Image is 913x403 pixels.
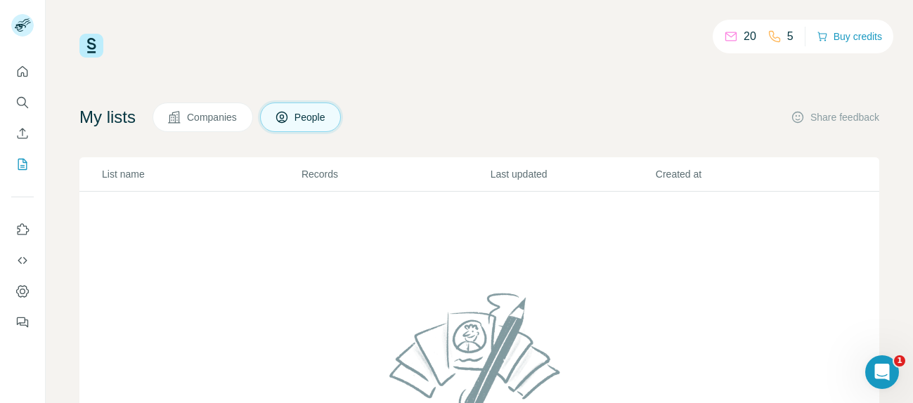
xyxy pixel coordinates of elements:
button: My lists [11,152,34,177]
p: Created at [656,167,820,181]
p: Last updated [491,167,654,181]
p: 5 [787,28,794,45]
button: Share feedback [791,110,879,124]
p: List name [102,167,300,181]
button: Buy credits [817,27,882,46]
span: 1 [894,355,905,366]
button: Enrich CSV [11,121,34,146]
button: Dashboard [11,279,34,304]
button: Use Surfe API [11,248,34,273]
button: Quick start [11,59,34,84]
span: Companies [187,110,238,124]
p: 20 [744,28,756,45]
iframe: Intercom live chat [865,355,899,389]
h4: My lists [79,106,136,128]
p: Records [302,167,489,181]
span: People [294,110,327,124]
img: Surfe Logo [79,34,103,58]
button: Search [11,90,34,115]
button: Feedback [11,310,34,335]
button: Use Surfe on LinkedIn [11,217,34,242]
